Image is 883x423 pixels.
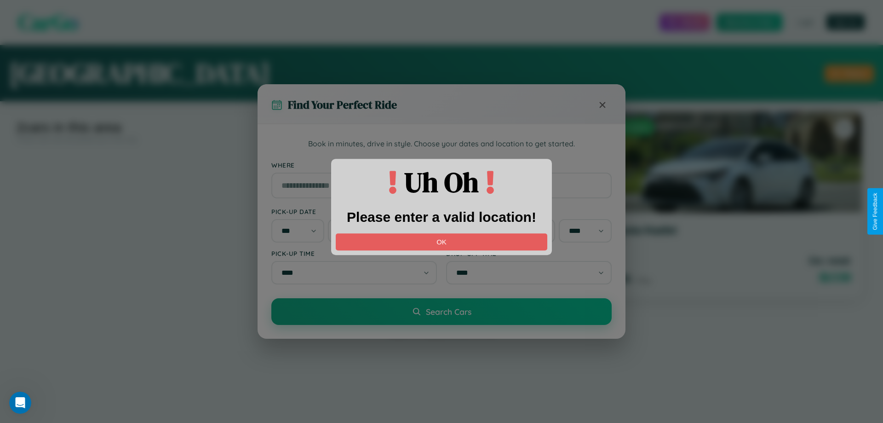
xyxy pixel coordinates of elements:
[271,138,612,150] p: Book in minutes, drive in style. Choose your dates and location to get started.
[271,208,437,215] label: Pick-up Date
[426,307,471,317] span: Search Cars
[446,208,612,215] label: Drop-off Date
[446,249,612,257] label: Drop-off Time
[271,249,437,257] label: Pick-up Time
[271,161,612,169] label: Where
[288,97,397,112] h3: Find Your Perfect Ride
